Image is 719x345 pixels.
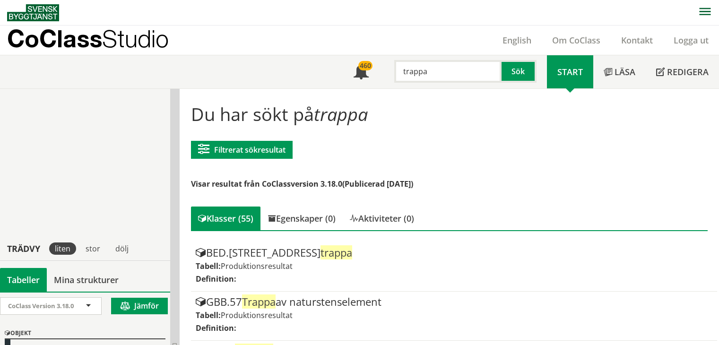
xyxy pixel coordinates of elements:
span: Läsa [615,66,635,78]
div: liten [49,242,76,255]
a: CoClassStudio [7,26,189,55]
span: Trappa [242,294,276,309]
input: Sök [394,60,502,83]
div: GBB.57 av naturstenselement [196,296,713,308]
span: Notifikationer [354,65,369,80]
button: Jämför [111,298,168,314]
div: Objekt [5,328,165,339]
p: CoClass [7,33,169,44]
a: Redigera [646,55,719,88]
span: trappa [321,245,352,259]
span: trappa [314,102,368,126]
a: Kontakt [611,34,663,46]
a: Läsa [593,55,646,88]
a: Mina strukturer [47,268,126,292]
a: English [492,34,542,46]
a: 460 [343,55,379,88]
label: Tabell: [196,261,221,271]
span: Start [557,66,583,78]
label: Definition: [196,274,236,284]
div: stor [80,242,106,255]
div: BED.[STREET_ADDRESS] [196,247,713,259]
span: Studio [102,25,169,52]
h1: Du har sökt på [191,103,708,124]
button: Sök [502,60,537,83]
div: 460 [358,61,372,70]
label: Tabell: [196,310,221,320]
a: Om CoClass [542,34,611,46]
div: Aktiviteter (0) [343,207,421,230]
a: Logga ut [663,34,719,46]
div: dölj [110,242,134,255]
button: Filtrerat sökresultat [191,141,293,159]
span: Visar resultat från CoClassversion 3.18.0 [191,179,342,189]
label: Definition: [196,323,236,333]
span: (Publicerad [DATE]) [342,179,413,189]
span: CoClass Version 3.18.0 [8,302,74,310]
span: Produktionsresultat [221,310,293,320]
span: Produktionsresultat [221,261,293,271]
span: Redigera [667,66,709,78]
a: Start [547,55,593,88]
img: Svensk Byggtjänst [7,4,59,21]
div: Trädvy [2,243,45,254]
div: Klasser (55) [191,207,260,230]
div: Egenskaper (0) [260,207,343,230]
